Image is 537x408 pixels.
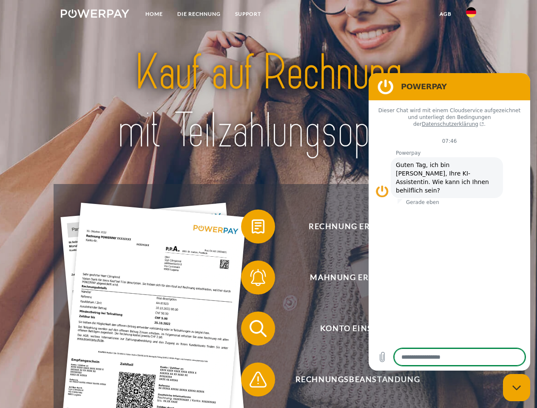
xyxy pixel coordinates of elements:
a: SUPPORT [228,6,268,22]
iframe: Schaltfläche zum Öffnen des Messaging-Fensters; Konversation läuft [503,374,530,401]
img: qb_search.svg [247,318,269,339]
span: Rechnungsbeanstandung [253,363,462,397]
a: DIE RECHNUNG [170,6,228,22]
img: qb_bill.svg [247,216,269,237]
img: logo-powerpay-white.svg [61,9,129,18]
img: qb_bell.svg [247,267,269,288]
span: Mahnung erhalten? [253,261,462,295]
a: agb [432,6,459,22]
img: title-powerpay_de.svg [81,41,456,163]
button: Konto einsehen [241,312,462,346]
button: Mahnung erhalten? [241,261,462,295]
span: Konto einsehen [253,312,462,346]
button: Rechnungsbeanstandung [241,363,462,397]
span: Rechnung erhalten? [253,210,462,244]
img: qb_warning.svg [247,369,269,390]
a: Home [138,6,170,22]
button: Rechnung erhalten? [241,210,462,244]
iframe: Messaging-Fenster [369,73,530,371]
img: de [466,7,476,17]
